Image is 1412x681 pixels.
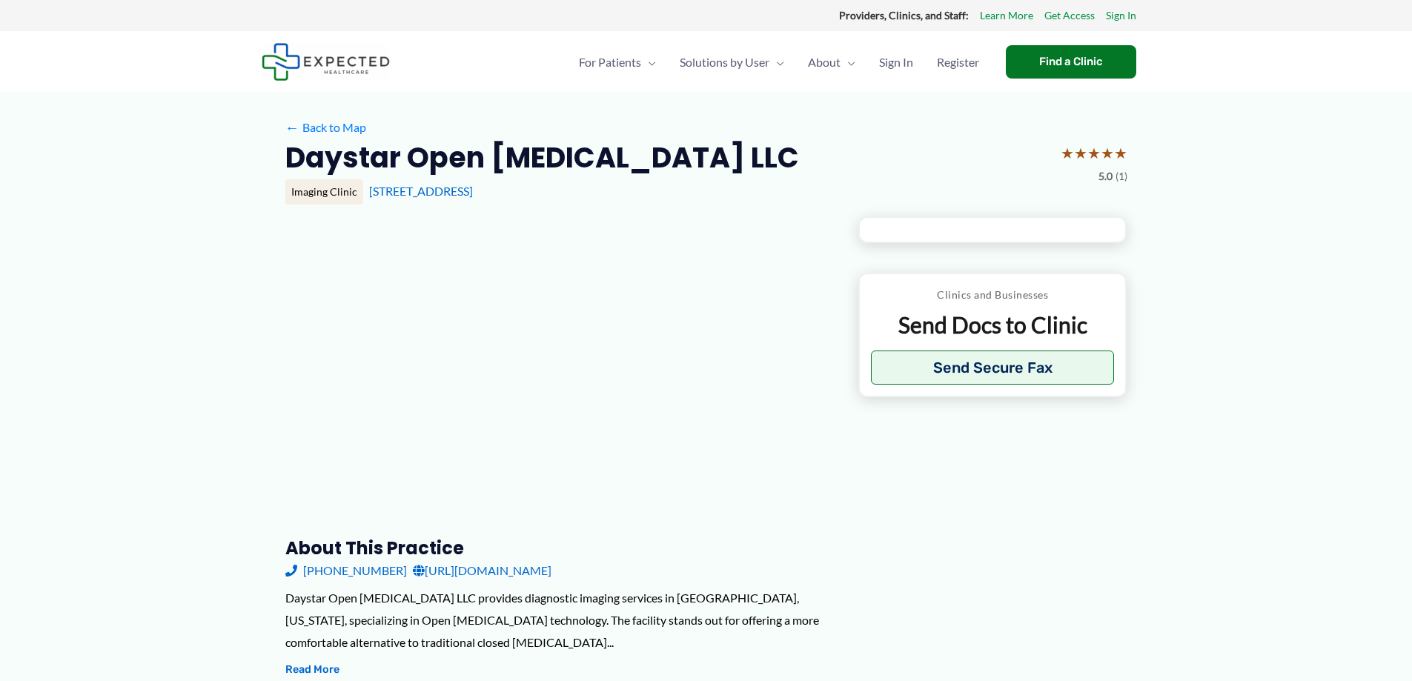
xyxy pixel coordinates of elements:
[1116,167,1127,186] span: (1)
[1106,6,1136,25] a: Sign In
[867,36,925,88] a: Sign In
[1061,139,1074,167] span: ★
[1006,45,1136,79] a: Find a Clinic
[285,587,835,653] div: Daystar Open [MEDICAL_DATA] LLC provides diagnostic imaging services in [GEOGRAPHIC_DATA], [US_ST...
[839,9,969,21] strong: Providers, Clinics, and Staff:
[285,559,407,582] a: [PHONE_NUMBER]
[879,36,913,88] span: Sign In
[871,285,1115,305] p: Clinics and Businesses
[285,661,339,679] button: Read More
[871,310,1115,339] p: Send Docs to Clinic
[925,36,991,88] a: Register
[567,36,991,88] nav: Primary Site Navigation
[579,36,641,88] span: For Patients
[980,6,1033,25] a: Learn More
[285,120,299,134] span: ←
[769,36,784,88] span: Menu Toggle
[841,36,855,88] span: Menu Toggle
[285,179,363,205] div: Imaging Clinic
[1098,167,1113,186] span: 5.0
[1101,139,1114,167] span: ★
[262,43,390,81] img: Expected Healthcare Logo - side, dark font, small
[567,36,668,88] a: For PatientsMenu Toggle
[1087,139,1101,167] span: ★
[796,36,867,88] a: AboutMenu Toggle
[937,36,979,88] span: Register
[668,36,796,88] a: Solutions by UserMenu Toggle
[413,559,551,582] a: [URL][DOMAIN_NAME]
[871,351,1115,385] button: Send Secure Fax
[808,36,841,88] span: About
[369,184,473,198] a: [STREET_ADDRESS]
[285,139,799,176] h2: Daystar Open [MEDICAL_DATA] LLC
[1074,139,1087,167] span: ★
[285,116,366,139] a: ←Back to Map
[1044,6,1095,25] a: Get Access
[1114,139,1127,167] span: ★
[285,537,835,559] h3: About this practice
[641,36,656,88] span: Menu Toggle
[680,36,769,88] span: Solutions by User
